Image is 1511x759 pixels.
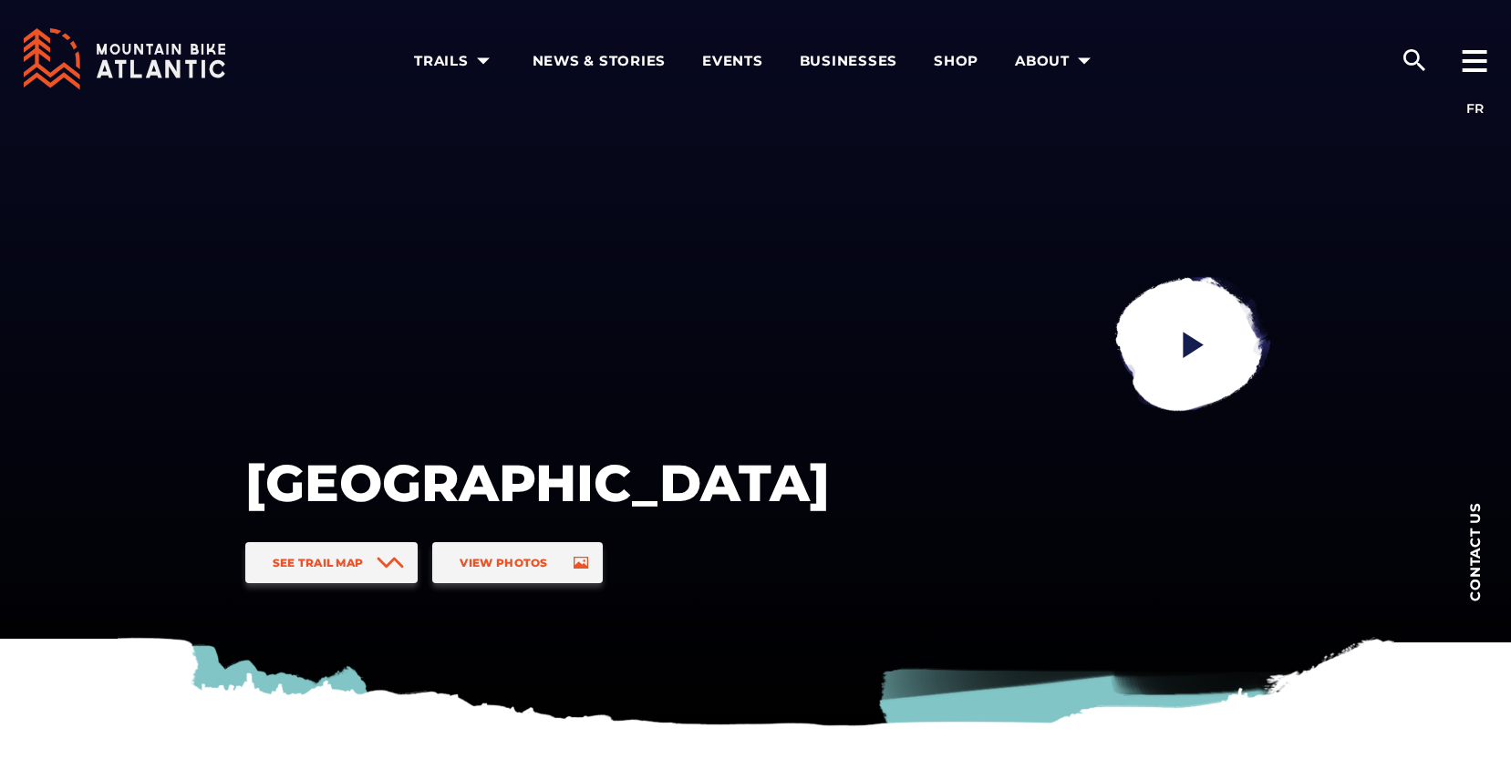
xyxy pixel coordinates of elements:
span: News & Stories [533,52,667,70]
span: Businesses [800,52,898,70]
span: View Photos [460,556,547,569]
ion-icon: arrow dropdown [1071,48,1097,74]
ion-icon: search [1400,46,1429,75]
a: Contact us [1438,474,1511,629]
h1: [GEOGRAPHIC_DATA] [245,451,829,515]
span: About [1015,52,1097,70]
ion-icon: play [1176,328,1209,361]
span: Shop [934,52,978,70]
span: See Trail Map [273,556,364,569]
a: See Trail Map [245,542,419,583]
a: View Photos [432,542,602,583]
span: Trails [414,52,496,70]
span: Contact us [1468,502,1482,601]
span: Events [702,52,763,70]
ion-icon: arrow dropdown [471,48,496,74]
a: FR [1466,100,1484,117]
